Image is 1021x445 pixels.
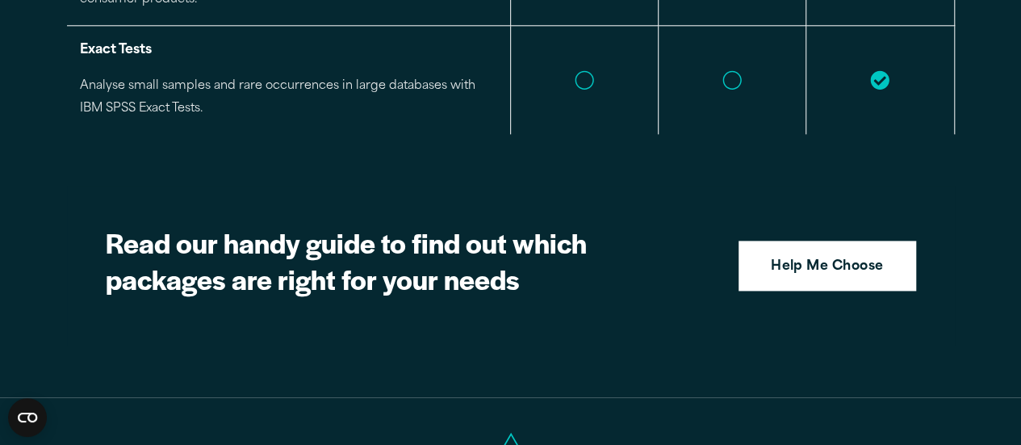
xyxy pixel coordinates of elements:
[739,241,916,291] a: Help Me Choose
[106,225,671,297] h2: Read our handy guide to find out which packages are right for your needs
[771,257,884,278] strong: Help Me Choose
[80,39,497,62] p: Exact Tests
[8,398,47,437] button: Open CMP widget
[80,75,497,122] p: Analyse small samples and rare occurrences in large databases with IBM SPSS Exact Tests.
